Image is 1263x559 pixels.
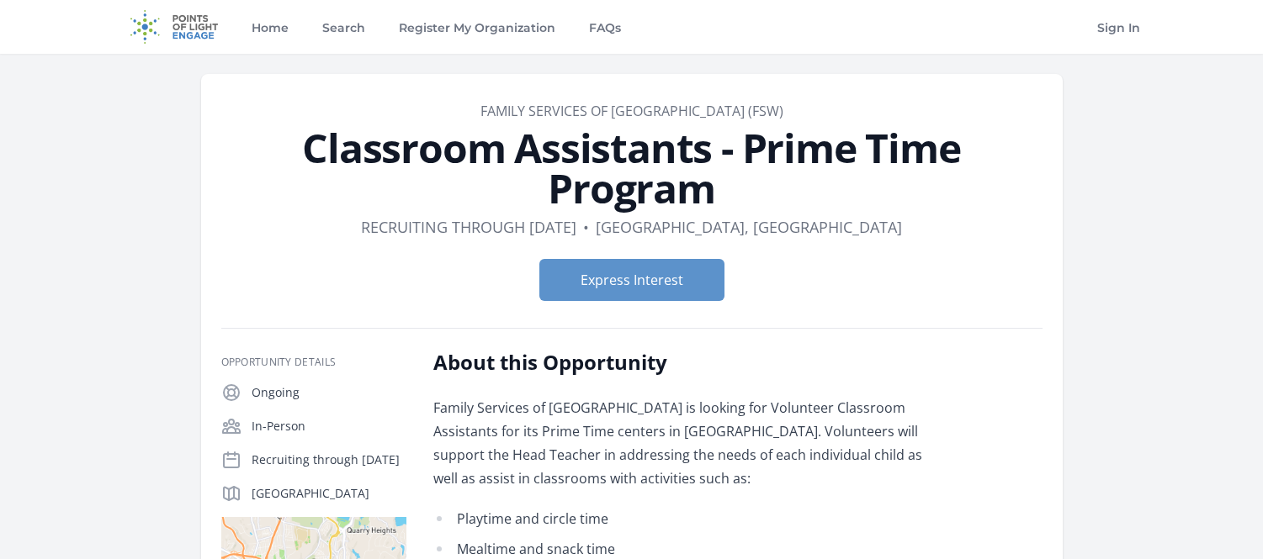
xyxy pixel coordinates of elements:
p: Recruiting through [DATE] [252,451,406,468]
button: Express Interest [539,259,724,301]
h1: Classroom Assistants - Prime Time Program [221,128,1043,208]
div: • [583,215,589,239]
h2: About this Opportunity [433,349,926,376]
p: In-Person [252,418,406,435]
li: Playtime and circle time [433,507,926,530]
dd: [GEOGRAPHIC_DATA], [GEOGRAPHIC_DATA] [596,215,902,239]
a: Family Services of [GEOGRAPHIC_DATA] (FSW) [480,102,783,120]
p: Ongoing [252,384,406,401]
p: [GEOGRAPHIC_DATA] [252,485,406,502]
dd: Recruiting through [DATE] [361,215,576,239]
p: Family Services of [GEOGRAPHIC_DATA] is looking for Volunteer Classroom Assistants for its Prime ... [433,396,926,490]
h3: Opportunity Details [221,356,406,369]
